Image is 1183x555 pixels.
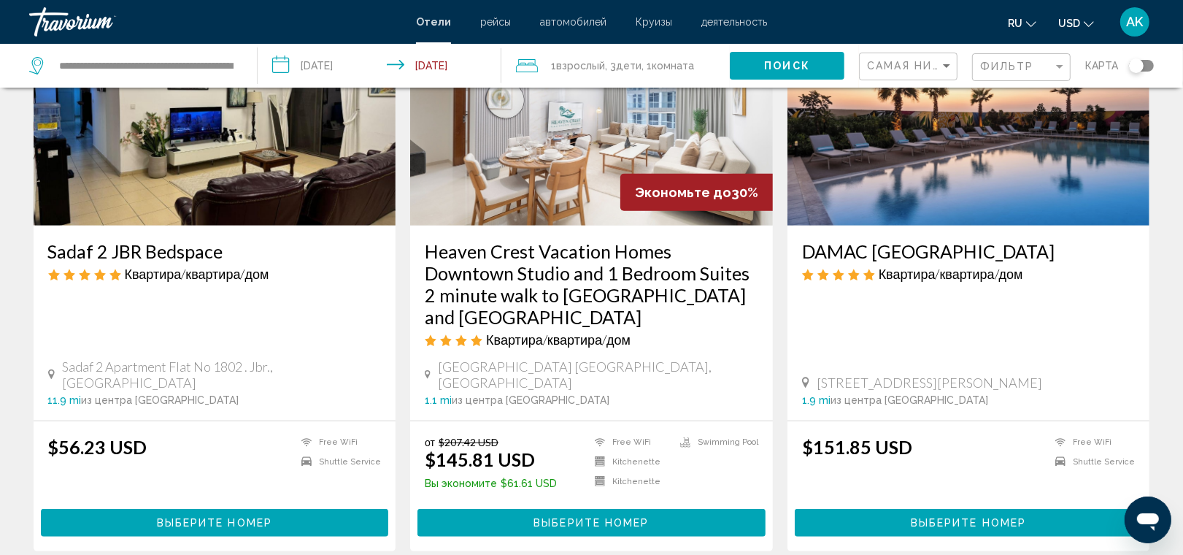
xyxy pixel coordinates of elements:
button: Filter [972,53,1071,83]
span: Выберите номер [533,518,649,529]
span: , 1 [641,55,694,76]
span: 11.9 mi [48,394,82,406]
a: Выберите номер [41,513,389,529]
button: Выберите номер [41,509,389,536]
a: DAMAC [GEOGRAPHIC_DATA] [802,240,1136,262]
span: Фильтр [980,61,1034,72]
a: Отели [416,16,451,28]
div: 5 star Apartment [48,266,382,282]
span: Комната [652,60,694,72]
li: Swimming Pool [673,436,758,448]
mat-select: Sort by [867,61,953,73]
a: деятельность [701,16,767,28]
div: 5 star Apartment [802,266,1136,282]
span: [STREET_ADDRESS][PERSON_NAME] [817,375,1042,391]
span: Поиск [764,61,810,72]
span: Экономьте до [635,185,731,200]
button: User Menu [1116,7,1154,37]
a: Выберите номер [795,513,1143,529]
button: Check-in date: Sep 14, 2025 Check-out date: Sep 16, 2025 [258,44,501,88]
a: рейсы [480,16,511,28]
iframe: Кнопка запуска окна обмена сообщениями [1125,497,1171,543]
span: Квартира/квартира/дом [125,266,269,282]
span: Дети [616,60,641,72]
p: $61.61 USD [425,478,557,489]
span: Sadaf 2 Apartment Flat No 1802 . Jbr., [GEOGRAPHIC_DATA] [62,359,381,391]
span: 1.9 mi [802,394,831,406]
a: Sadaf 2 JBR Bedspace [48,240,382,262]
span: ru [1008,18,1022,29]
span: карта [1085,55,1118,76]
button: Toggle map [1118,59,1154,72]
a: Круизы [636,16,672,28]
span: Вы экономите [425,478,497,489]
ins: $145.81 USD [425,448,535,470]
a: Travorium [29,7,401,37]
li: Kitchenette [587,456,673,468]
ins: $56.23 USD [48,436,147,458]
span: 1.1 mi [425,394,452,406]
li: Free WiFi [294,436,381,448]
li: Kitchenette [587,475,673,488]
span: AK [1127,15,1144,29]
del: $207.42 USD [439,436,498,448]
li: Free WiFi [1048,436,1135,448]
span: Взрослый [556,60,605,72]
span: из центра [GEOGRAPHIC_DATA] [452,394,609,406]
span: от [425,436,435,448]
span: из центра [GEOGRAPHIC_DATA] [82,394,239,406]
span: из центра [GEOGRAPHIC_DATA] [831,394,988,406]
button: Change language [1008,12,1036,34]
li: Free WiFi [587,436,673,448]
button: Поиск [730,52,844,79]
button: Travelers: 1 adult, 3 children [501,44,730,88]
li: Shuttle Service [1048,456,1135,468]
span: Самая низкая цена [867,60,1002,72]
span: USD [1058,18,1080,29]
button: Выберите номер [417,509,766,536]
span: Выберите номер [157,518,272,529]
ins: $151.85 USD [802,436,912,458]
span: 1 [551,55,605,76]
a: Heaven Crest Vacation Homes Downtown Studio and 1 Bedroom Suites 2 minute walk to [GEOGRAPHIC_DAT... [425,240,758,328]
a: автомобилей [540,16,606,28]
div: 30% [620,174,773,211]
button: Change currency [1058,12,1094,34]
button: Выберите номер [795,509,1143,536]
span: Выберите номер [911,518,1026,529]
span: , 3 [605,55,641,76]
li: Shuttle Service [294,456,381,468]
span: Квартира/квартира/дом [486,332,631,348]
span: [GEOGRAPHIC_DATA] [GEOGRAPHIC_DATA], [GEOGRAPHIC_DATA] [438,359,758,391]
div: 4 star Apartment [425,332,758,348]
a: Выберите номер [417,513,766,529]
span: Квартира/квартира/дом [879,266,1023,282]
